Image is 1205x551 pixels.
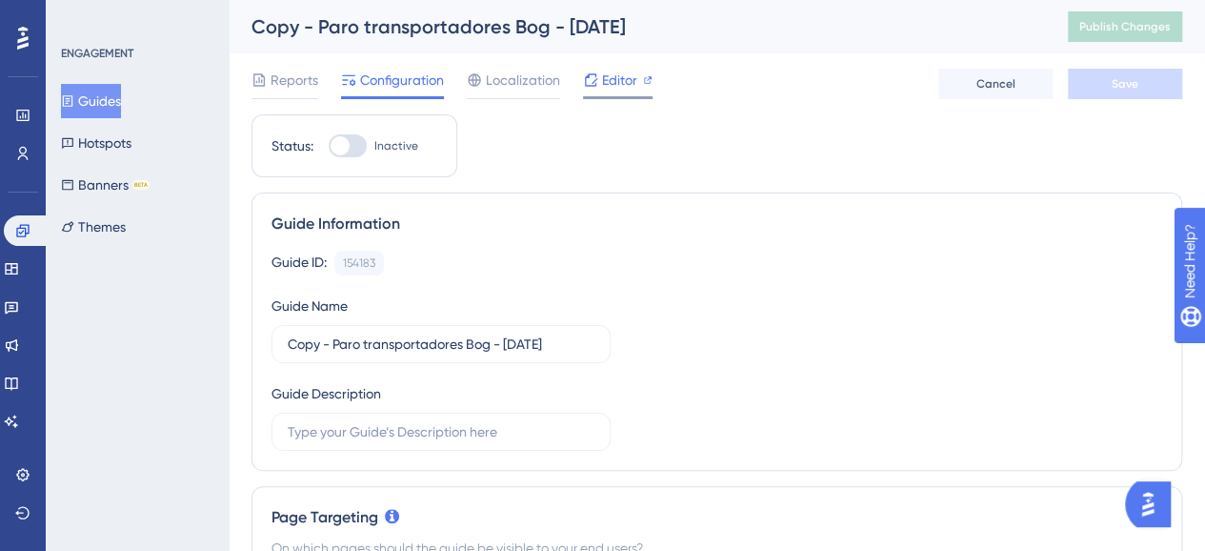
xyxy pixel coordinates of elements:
button: BannersBETA [61,168,150,202]
span: Need Help? [45,5,119,28]
div: BETA [132,180,150,190]
button: Publish Changes [1068,11,1182,42]
button: Cancel [938,69,1053,99]
button: Hotspots [61,126,131,160]
div: Guide Description [271,382,381,405]
span: Cancel [976,76,1015,92]
iframe: UserGuiding AI Assistant Launcher [1125,476,1182,533]
div: Guide Name [271,295,348,317]
span: Inactive [374,138,418,153]
input: Type your Guide’s Description here [288,421,594,442]
span: Publish Changes [1079,19,1171,34]
span: Save [1112,76,1138,92]
div: 154183 [343,255,375,271]
div: Copy - Paro transportadores Bog - [DATE] [251,13,1020,40]
div: ENGAGEMENT [61,46,133,61]
span: Editor [602,69,637,92]
button: Save [1068,69,1182,99]
div: Guide Information [271,213,1162,235]
input: Type your Guide’s Name here [288,334,594,355]
div: Guide ID: [271,251,327,275]
div: Status: [271,134,313,157]
button: Guides [61,84,121,118]
span: Reports [271,69,318,92]
span: Localization [486,69,560,92]
button: Themes [61,210,126,244]
div: Page Targeting [271,506,1162,529]
span: Configuration [360,69,444,92]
